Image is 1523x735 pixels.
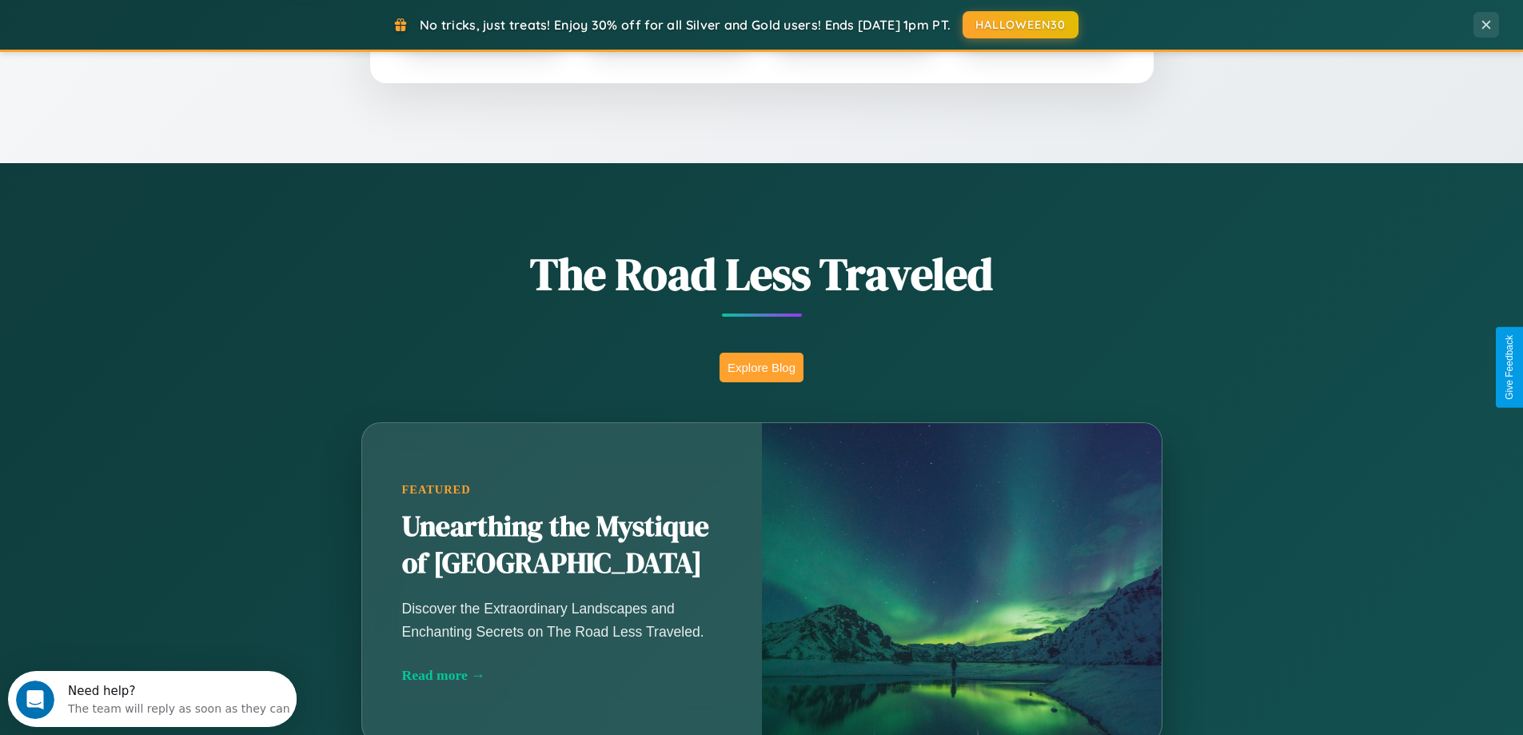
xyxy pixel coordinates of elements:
span: No tricks, just treats! Enjoy 30% off for all Silver and Gold users! Ends [DATE] 1pm PT. [420,17,951,33]
div: Give Feedback [1504,335,1515,400]
button: Explore Blog [720,353,803,382]
iframe: Intercom live chat [16,681,54,719]
div: The team will reply as soon as they can [60,26,282,43]
div: Read more → [402,667,722,684]
div: Featured [402,483,722,497]
button: HALLOWEEN30 [963,11,1078,38]
p: Discover the Extraordinary Landscapes and Enchanting Secrets on The Road Less Traveled. [402,597,722,642]
div: Open Intercom Messenger [6,6,297,50]
div: Need help? [60,14,282,26]
iframe: Intercom live chat discovery launcher [8,671,297,727]
h1: The Road Less Traveled [282,243,1242,305]
h2: Unearthing the Mystique of [GEOGRAPHIC_DATA] [402,509,722,582]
